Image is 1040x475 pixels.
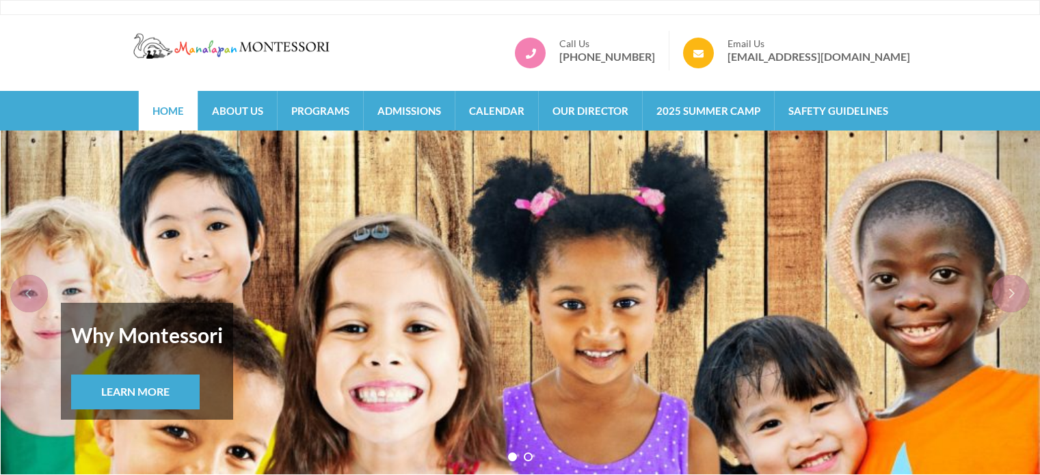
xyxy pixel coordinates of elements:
[728,50,910,64] a: [EMAIL_ADDRESS][DOMAIN_NAME]
[131,31,336,61] img: Manalapan Montessori – #1 Rated Child Day Care Center in Manalapan NJ
[139,91,198,131] a: Home
[278,91,363,131] a: Programs
[728,38,910,50] span: Email Us
[71,375,200,409] a: Learn More
[198,91,277,131] a: About Us
[559,50,655,64] a: [PHONE_NUMBER]
[559,38,655,50] span: Call Us
[71,313,223,357] strong: Why Montessori
[539,91,642,131] a: Our Director
[643,91,774,131] a: 2025 Summer Camp
[775,91,902,131] a: Safety Guidelines
[10,275,48,312] div: prev
[992,275,1030,312] div: next
[455,91,538,131] a: Calendar
[364,91,455,131] a: Admissions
